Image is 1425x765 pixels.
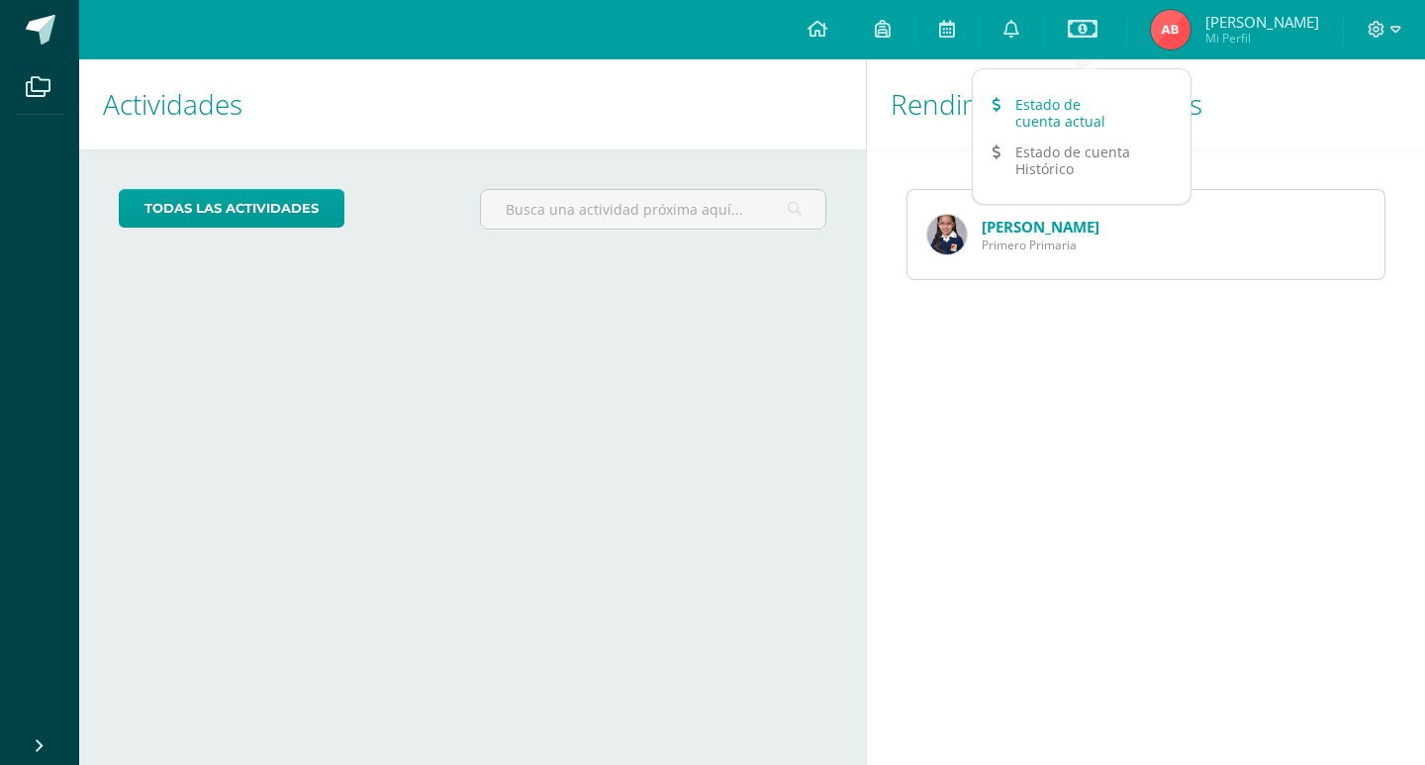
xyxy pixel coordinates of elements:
a: Estado de cuenta Histórico [973,137,1190,184]
span: Mi Perfil [1205,30,1319,47]
img: fb91847b5dc189ef280973811f68182c.png [1151,10,1190,49]
span: Primero Primaria [982,237,1099,253]
h1: Rendimiento de mis hijos [891,59,1401,149]
a: [PERSON_NAME] [982,217,1099,237]
span: [PERSON_NAME] [1205,12,1319,32]
img: a4ffd36229f10af0e9865c33b6af8d1a.png [927,215,967,254]
input: Busca una actividad próxima aquí... [481,190,824,229]
h1: Actividades [103,59,842,149]
a: Estado de cuenta actual [973,89,1190,137]
a: todas las Actividades [119,189,344,228]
